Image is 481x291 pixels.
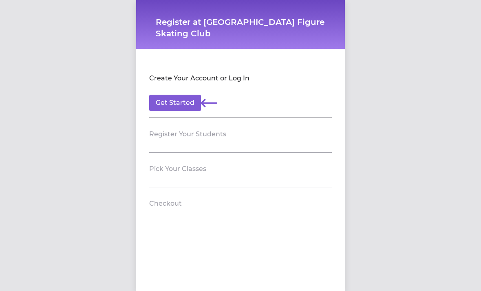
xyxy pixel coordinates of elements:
h2: Create Your Account or Log In [149,73,249,83]
h1: Register at [GEOGRAPHIC_DATA] Figure Skating Club [156,16,325,39]
h2: Checkout [149,199,182,209]
h2: Pick Your Classes [149,164,206,174]
button: Get Started [149,95,201,111]
h2: Register Your Students [149,129,226,139]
